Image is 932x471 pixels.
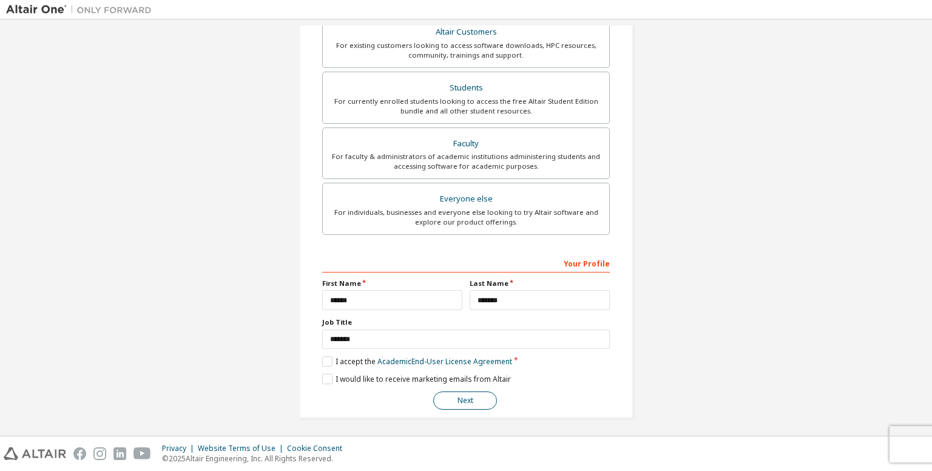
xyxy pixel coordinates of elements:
[322,317,610,327] label: Job Title
[330,135,602,152] div: Faculty
[162,444,198,453] div: Privacy
[322,279,462,288] label: First Name
[198,444,287,453] div: Website Terms of Use
[322,374,511,384] label: I would like to receive marketing emails from Altair
[470,279,610,288] label: Last Name
[330,24,602,41] div: Altair Customers
[4,447,66,460] img: altair_logo.svg
[73,447,86,460] img: facebook.svg
[330,152,602,171] div: For faculty & administrators of academic institutions administering students and accessing softwa...
[113,447,126,460] img: linkedin.svg
[162,453,349,464] p: © 2025 Altair Engineering, Inc. All Rights Reserved.
[330,80,602,97] div: Students
[322,253,610,273] div: Your Profile
[330,208,602,227] div: For individuals, businesses and everyone else looking to try Altair software and explore our prod...
[322,356,512,367] label: I accept the
[330,191,602,208] div: Everyone else
[433,391,497,410] button: Next
[330,41,602,60] div: For existing customers looking to access software downloads, HPC resources, community, trainings ...
[287,444,349,453] div: Cookie Consent
[133,447,151,460] img: youtube.svg
[330,97,602,116] div: For currently enrolled students looking to access the free Altair Student Edition bundle and all ...
[6,4,158,16] img: Altair One
[377,356,512,367] a: Academic End-User License Agreement
[93,447,106,460] img: instagram.svg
